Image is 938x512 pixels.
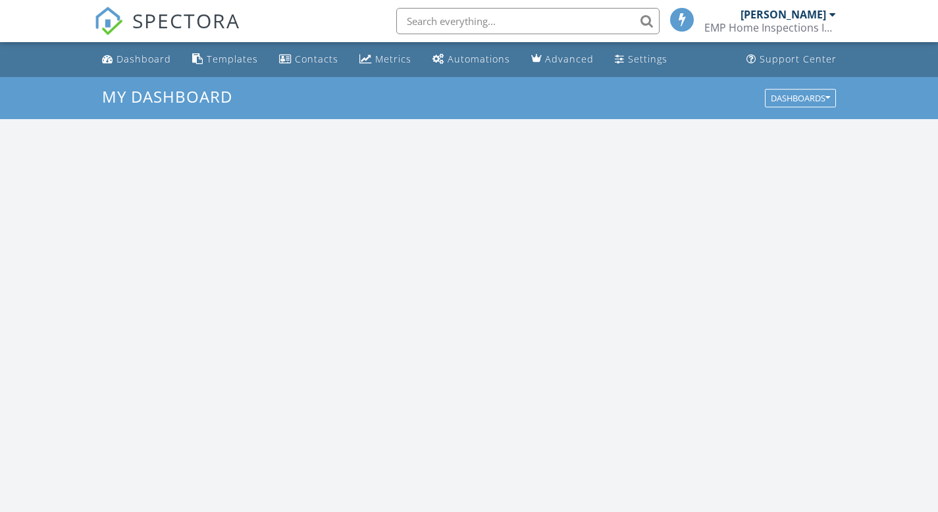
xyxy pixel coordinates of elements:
div: Dashboards [771,93,830,103]
a: Templates [187,47,263,72]
div: Metrics [375,53,411,65]
a: Advanced [526,47,599,72]
span: My Dashboard [102,86,232,107]
div: Support Center [760,53,837,65]
div: Templates [207,53,258,65]
div: [PERSON_NAME] [741,8,826,21]
div: Dashboard [117,53,171,65]
a: Contacts [274,47,344,72]
div: EMP Home Inspections Inc. [704,21,836,34]
span: SPECTORA [132,7,240,34]
div: Settings [628,53,667,65]
a: SPECTORA [94,18,240,45]
div: Automations [448,53,510,65]
a: Dashboard [97,47,176,72]
div: Contacts [295,53,338,65]
img: The Best Home Inspection Software - Spectora [94,7,123,36]
div: Advanced [545,53,594,65]
a: Support Center [741,47,842,72]
a: Settings [610,47,673,72]
a: Metrics [354,47,417,72]
input: Search everything... [396,8,660,34]
a: Automations (Basic) [427,47,515,72]
button: Dashboards [765,89,836,107]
